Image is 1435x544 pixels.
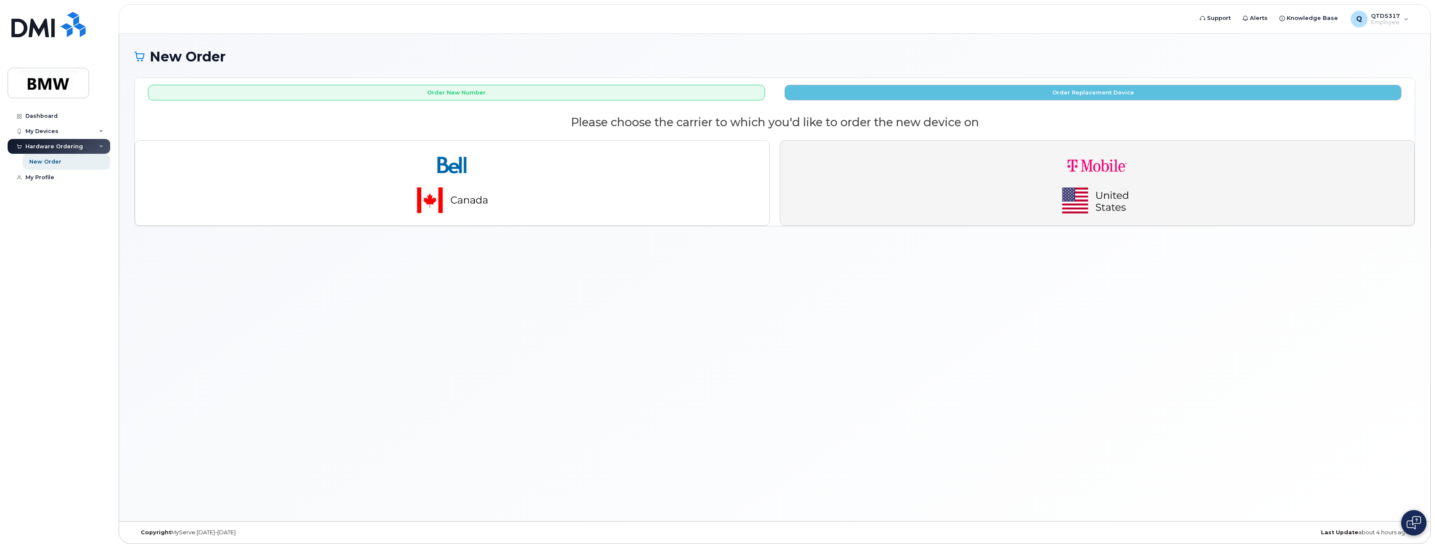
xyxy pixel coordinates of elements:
[141,529,171,536] strong: Copyright
[1321,529,1358,536] strong: Last Update
[1038,147,1157,219] img: t-mobile-78392d334a420d5b7f0e63d4fa81f6287a21d394dc80d677554bb55bbab1186f.png
[393,147,512,219] img: bell-18aeeabaf521bd2b78f928a02ee3b89e57356879d39bd386a17a7cccf8069aed.png
[134,49,1415,64] h1: New Order
[1407,516,1421,530] img: Open chat
[988,529,1415,536] div: about 4 hours ago
[135,116,1415,129] h2: Please choose the carrier to which you'd like to order the new device on
[784,85,1402,100] button: Order Replacement Device
[134,529,561,536] div: MyServe [DATE]–[DATE]
[148,85,765,100] button: Order New Number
